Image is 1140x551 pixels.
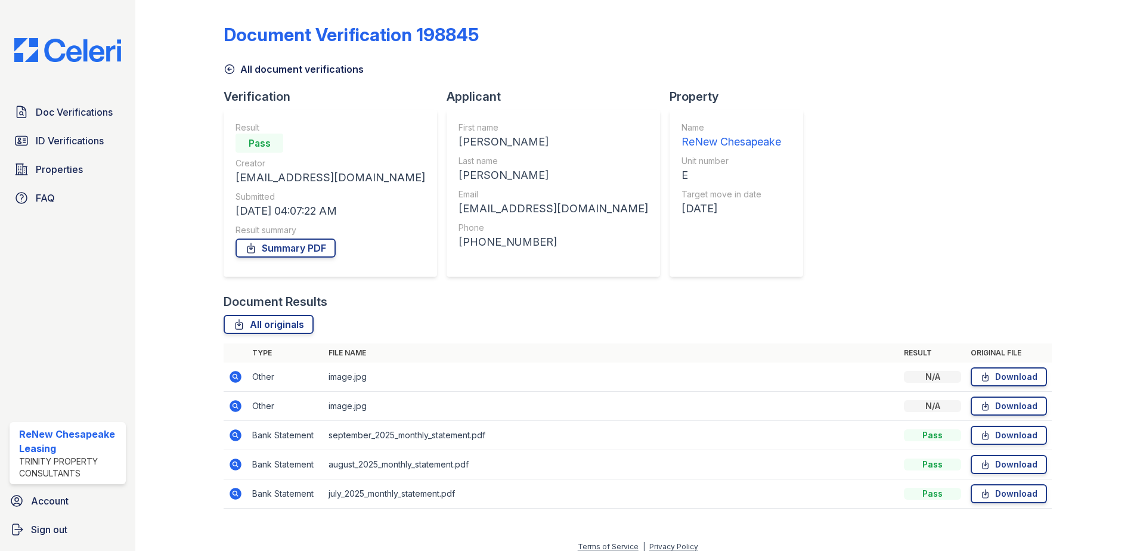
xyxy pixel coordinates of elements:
[247,343,324,363] th: Type
[324,363,899,392] td: image.jpg
[236,191,425,203] div: Submitted
[971,455,1047,474] a: Download
[236,157,425,169] div: Creator
[236,239,336,258] a: Summary PDF
[459,134,648,150] div: [PERSON_NAME]
[899,343,966,363] th: Result
[681,167,781,184] div: E
[247,479,324,509] td: Bank Statement
[649,542,698,551] a: Privacy Policy
[236,122,425,134] div: Result
[459,222,648,234] div: Phone
[19,427,121,456] div: ReNew Chesapeake Leasing
[224,315,314,334] a: All originals
[10,100,126,124] a: Doc Verifications
[681,155,781,167] div: Unit number
[247,421,324,450] td: Bank Statement
[31,522,67,537] span: Sign out
[459,155,648,167] div: Last name
[324,343,899,363] th: File name
[5,38,131,62] img: CE_Logo_Blue-a8612792a0a2168367f1c8372b55b34899dd931a85d93a1a3d3e32e68fde9ad4.png
[971,484,1047,503] a: Download
[904,371,961,383] div: N/A
[236,134,283,153] div: Pass
[236,203,425,219] div: [DATE] 04:07:22 AM
[324,392,899,421] td: image.jpg
[459,167,648,184] div: [PERSON_NAME]
[224,293,327,310] div: Document Results
[459,188,648,200] div: Email
[19,456,121,479] div: Trinity Property Consultants
[904,429,961,441] div: Pass
[5,489,131,513] a: Account
[5,518,131,541] a: Sign out
[36,162,83,177] span: Properties
[681,122,781,150] a: Name ReNew Chesapeake
[670,88,813,105] div: Property
[904,488,961,500] div: Pass
[324,421,899,450] td: september_2025_monthly_statement.pdf
[459,122,648,134] div: First name
[681,200,781,217] div: [DATE]
[224,62,364,76] a: All document verifications
[971,426,1047,445] a: Download
[966,343,1052,363] th: Original file
[10,157,126,181] a: Properties
[681,188,781,200] div: Target move in date
[643,542,645,551] div: |
[36,191,55,205] span: FAQ
[904,459,961,470] div: Pass
[681,134,781,150] div: ReNew Chesapeake
[224,88,447,105] div: Verification
[247,392,324,421] td: Other
[459,200,648,217] div: [EMAIL_ADDRESS][DOMAIN_NAME]
[36,105,113,119] span: Doc Verifications
[459,234,648,250] div: [PHONE_NUMBER]
[324,479,899,509] td: july_2025_monthly_statement.pdf
[224,24,479,45] div: Document Verification 198845
[10,186,126,210] a: FAQ
[904,400,961,412] div: N/A
[236,224,425,236] div: Result summary
[36,134,104,148] span: ID Verifications
[447,88,670,105] div: Applicant
[681,122,781,134] div: Name
[971,397,1047,416] a: Download
[971,367,1047,386] a: Download
[236,169,425,186] div: [EMAIL_ADDRESS][DOMAIN_NAME]
[324,450,899,479] td: august_2025_monthly_statement.pdf
[31,494,69,508] span: Account
[578,542,639,551] a: Terms of Service
[247,450,324,479] td: Bank Statement
[247,363,324,392] td: Other
[10,129,126,153] a: ID Verifications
